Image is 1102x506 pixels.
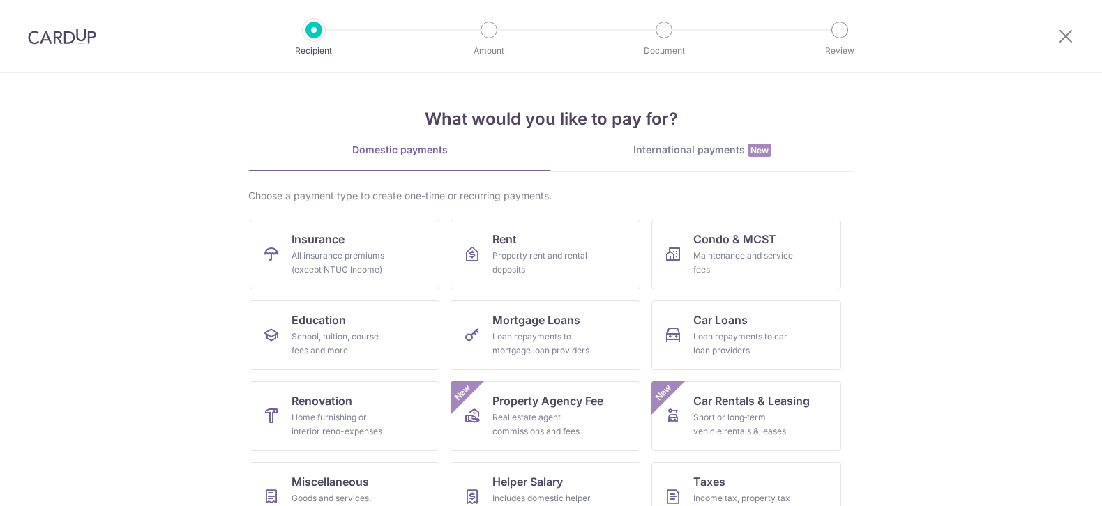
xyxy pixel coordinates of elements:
[451,381,474,404] span: New
[693,411,794,438] div: Short or long‑term vehicle rentals & leases
[492,312,580,328] span: Mortgage Loans
[492,473,563,490] span: Helper Salary
[651,300,841,370] a: Car LoansLoan repayments to car loan providers
[492,330,593,358] div: Loan repayments to mortgage loan providers
[492,392,603,409] span: Property Agency Fee
[451,220,640,289] a: RentProperty rent and rental deposits
[262,44,365,58] p: Recipient
[612,44,716,58] p: Document
[451,381,640,451] a: Property Agency FeeReal estate agent commissions and feesNew
[292,231,345,247] span: Insurance
[437,44,541,58] p: Amount
[693,473,725,490] span: Taxes
[492,249,593,277] div: Property rent and rental deposits
[652,381,675,404] span: New
[28,28,96,45] img: CardUp
[788,44,891,58] p: Review
[292,312,346,328] span: Education
[492,411,593,438] div: Real estate agent commissions and fees
[551,143,854,158] div: International payments
[292,411,392,438] div: Home furnishing or interior reno-expenses
[250,381,439,451] a: RenovationHome furnishing or interior reno-expenses
[693,392,810,409] span: Car Rentals & Leasing
[292,249,392,277] div: All insurance premiums (except NTUC Income)
[250,300,439,370] a: EducationSchool, tuition, course fees and more
[248,143,551,157] div: Domestic payments
[651,220,841,289] a: Condo & MCSTMaintenance and service fees
[693,330,794,358] div: Loan repayments to car loan providers
[248,107,854,132] h4: What would you like to pay for?
[451,300,640,370] a: Mortgage LoansLoan repayments to mortgage loan providers
[748,144,771,157] span: New
[492,231,517,247] span: Rent
[693,312,748,328] span: Car Loans
[292,392,352,409] span: Renovation
[250,220,439,289] a: InsuranceAll insurance premiums (except NTUC Income)
[292,330,392,358] div: School, tuition, course fees and more
[292,473,369,490] span: Miscellaneous
[693,249,794,277] div: Maintenance and service fees
[651,381,841,451] a: Car Rentals & LeasingShort or long‑term vehicle rentals & leasesNew
[693,231,776,247] span: Condo & MCST
[248,189,854,203] div: Choose a payment type to create one-time or recurring payments.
